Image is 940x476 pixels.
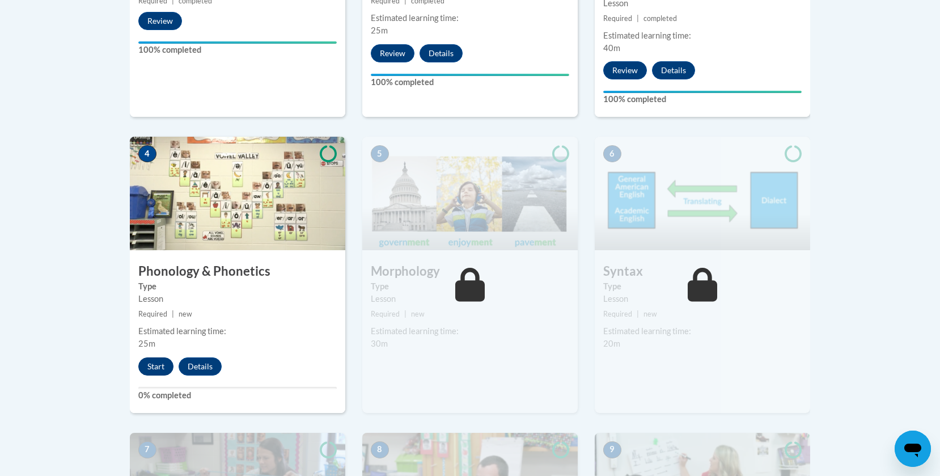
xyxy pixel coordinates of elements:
[603,61,647,79] button: Review
[603,14,632,23] span: Required
[603,145,621,162] span: 6
[603,91,802,93] div: Your progress
[637,14,639,23] span: |
[595,263,810,280] h3: Syntax
[637,310,639,318] span: |
[603,339,620,348] span: 20m
[603,293,802,305] div: Lesson
[652,61,695,79] button: Details
[138,280,337,293] label: Type
[603,325,802,338] div: Estimated learning time:
[895,431,931,467] iframe: Button to launch messaging window
[138,357,173,376] button: Start
[172,310,174,318] span: |
[603,93,802,106] label: 100% completed
[371,339,388,348] span: 30m
[371,44,414,62] button: Review
[371,280,569,293] label: Type
[603,30,802,42] div: Estimated learning time:
[371,12,569,24] div: Estimated learning time:
[371,293,569,305] div: Lesson
[371,310,400,318] span: Required
[371,145,389,162] span: 5
[603,310,632,318] span: Required
[362,137,578,250] img: Course Image
[595,137,810,250] img: Course Image
[603,43,620,53] span: 40m
[138,12,182,30] button: Review
[411,310,425,318] span: new
[138,310,167,318] span: Required
[138,293,337,305] div: Lesson
[362,263,578,280] h3: Morphology
[138,41,337,44] div: Your progress
[371,76,569,89] label: 100% completed
[130,263,345,280] h3: Phonology & Phonetics
[643,14,677,23] span: completed
[138,145,156,162] span: 4
[603,280,802,293] label: Type
[138,325,337,338] div: Estimated learning time:
[371,325,569,338] div: Estimated learning time:
[371,74,569,76] div: Your progress
[371,441,389,458] span: 8
[130,137,345,250] img: Course Image
[138,441,156,458] span: 7
[179,310,192,318] span: new
[603,441,621,458] span: 9
[138,339,155,348] span: 25m
[404,310,407,318] span: |
[371,26,388,35] span: 25m
[179,357,222,376] button: Details
[643,310,657,318] span: new
[138,389,337,402] label: 0% completed
[420,44,463,62] button: Details
[138,44,337,56] label: 100% completed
